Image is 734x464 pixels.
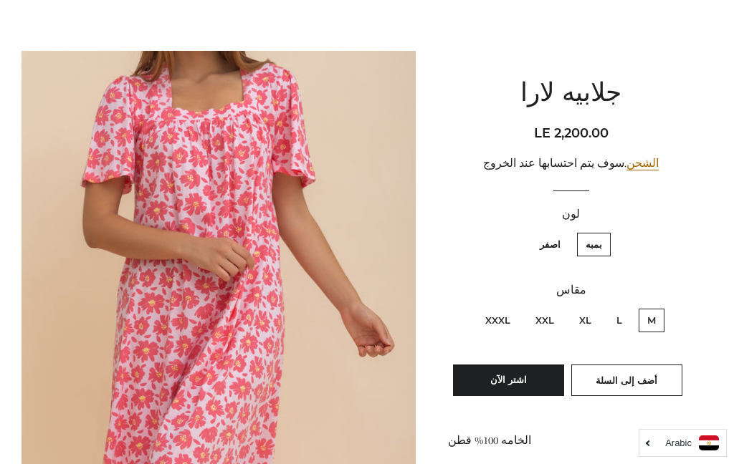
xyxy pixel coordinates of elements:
[448,206,695,223] label: لون
[527,309,563,332] label: XXL
[477,309,519,332] label: XXXL
[448,77,695,112] h1: جلابيه لارا
[571,309,600,332] label: XL
[596,374,657,386] span: أضف إلى السلة
[665,438,692,448] i: Arabic
[534,125,609,141] span: LE 2,200.00
[608,309,631,332] label: L
[571,364,682,396] button: أضف إلى السلة
[448,155,695,173] div: .سوف يتم احتسابها عند الخروج
[453,364,564,396] button: اشتر الآن
[448,281,695,299] label: مقاس
[639,309,664,332] label: M
[626,157,659,170] a: الشحن
[448,432,695,450] div: الخامه 100% قطن
[531,233,569,256] label: اصفر
[577,233,611,256] label: بمبه
[647,435,719,450] a: Arabic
